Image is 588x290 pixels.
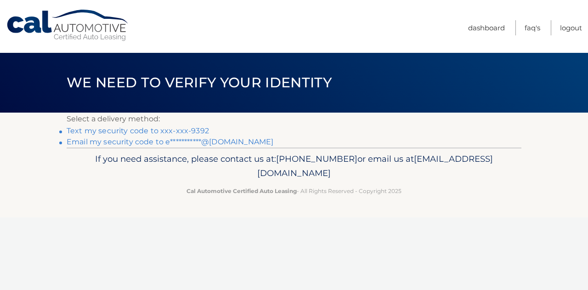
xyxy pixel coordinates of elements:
[468,20,505,35] a: Dashboard
[67,126,209,135] a: Text my security code to xxx-xxx-9392
[73,186,515,196] p: - All Rights Reserved - Copyright 2025
[67,74,332,91] span: We need to verify your identity
[525,20,540,35] a: FAQ's
[67,113,521,125] p: Select a delivery method:
[276,154,357,164] span: [PHONE_NUMBER]
[187,188,297,194] strong: Cal Automotive Certified Auto Leasing
[6,9,130,42] a: Cal Automotive
[560,20,582,35] a: Logout
[73,152,515,181] p: If you need assistance, please contact us at: or email us at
